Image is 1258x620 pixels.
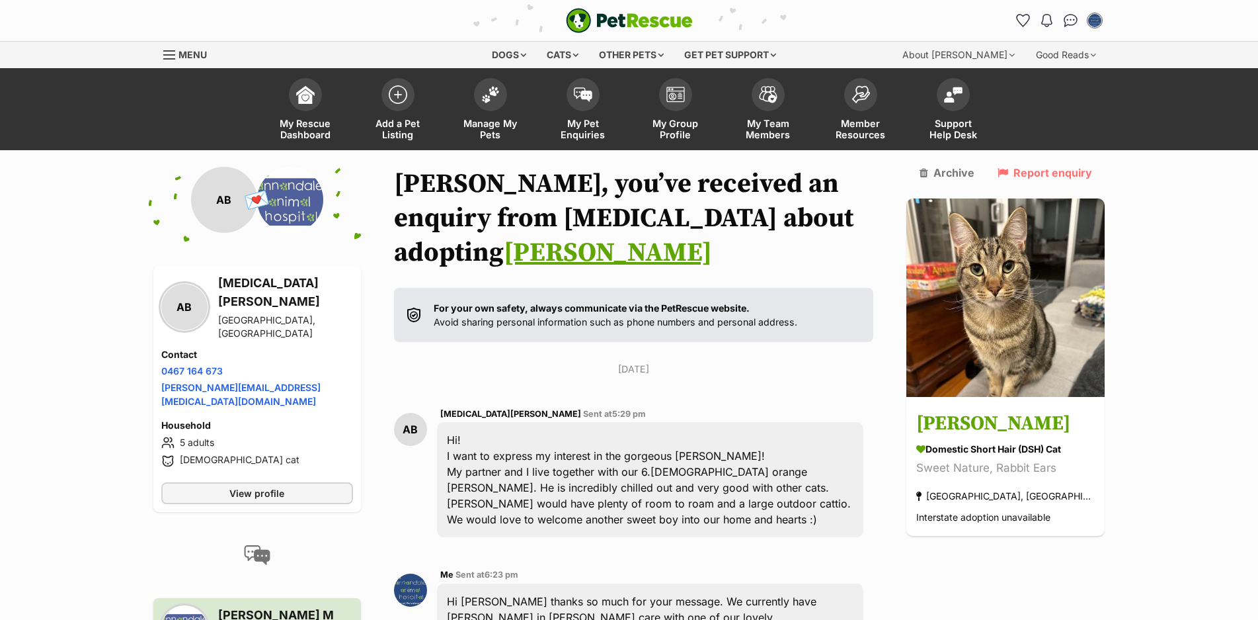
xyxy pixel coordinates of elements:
img: Annandale Vets profile pic [257,167,323,233]
span: Me [440,570,453,580]
span: [MEDICAL_DATA][PERSON_NAME] [440,409,581,419]
div: Good Reads [1027,42,1105,68]
span: Member Resources [831,118,890,140]
img: Emalee M profile pic [1088,14,1101,27]
div: Domestic Short Hair (DSH) Cat [916,443,1095,457]
div: Dogs [483,42,535,68]
a: Menu [163,42,216,66]
h4: Household [161,419,353,432]
span: Sent at [583,409,646,419]
p: [DATE] [394,362,874,376]
img: group-profile-icon-3fa3cf56718a62981997c0bc7e787c4b2cf8bcc04b72c1350f741eb67cf2f40e.svg [666,87,685,103]
span: Manage My Pets [461,118,520,140]
div: Hi! I want to express my interest in the gorgeous [PERSON_NAME]! My partner and I live together w... [437,422,864,537]
span: Add a Pet Listing [368,118,428,140]
a: Add a Pet Listing [352,71,444,150]
span: Sent at [455,570,518,580]
li: 5 adults [161,435,353,451]
button: Notifications [1037,10,1058,31]
img: notifications-46538b983faf8c2785f20acdc204bb7945ddae34d4c08c2a6579f10ce5e182be.svg [1041,14,1052,27]
a: Member Resources [814,71,907,150]
ul: Account quick links [1013,10,1105,31]
a: Archive [920,167,974,179]
a: 0467 164 673 [161,365,223,376]
div: Get pet support [675,42,785,68]
img: Emalee M profile pic [394,574,427,607]
span: 6:23 pm [485,570,518,580]
span: Interstate adoption unavailable [916,512,1050,523]
div: AB [161,284,208,330]
a: Support Help Desk [907,71,1000,150]
img: member-resources-icon-8e73f808a243e03378d46382f2149f9095a855e16c252ad45f914b54edf8863c.svg [851,85,870,103]
a: Conversations [1060,10,1081,31]
div: AB [394,413,427,446]
li: [DEMOGRAPHIC_DATA] cat [161,453,353,469]
img: logo-e224e6f780fb5917bec1dbf3a21bbac754714ae5b6737aabdf751b685950b380.svg [566,8,693,33]
span: My Team Members [738,118,798,140]
img: pet-enquiries-icon-7e3ad2cf08bfb03b45e93fb7055b45f3efa6380592205ae92323e6603595dc1f.svg [574,87,592,102]
span: My Group Profile [646,118,705,140]
a: Report enquiry [998,167,1092,179]
a: [PERSON_NAME][EMAIL_ADDRESS][MEDICAL_DATA][DOMAIN_NAME] [161,382,321,407]
a: My Pet Enquiries [537,71,629,150]
img: conversation-icon-4a6f8262b818ee0b60e3300018af0b2d0b884aa5de6e9bcb8d3d4eeb1a70a7c4.svg [244,545,270,565]
button: My account [1084,10,1105,31]
a: My Rescue Dashboard [259,71,352,150]
a: [PERSON_NAME] [504,236,712,269]
a: View profile [161,482,353,504]
h3: [PERSON_NAME] [916,410,1095,439]
div: AB [191,167,257,233]
h4: Contact [161,348,353,361]
a: Favourites [1013,10,1034,31]
img: team-members-icon-5396bd8760b3fe7c0b43da4ab00e1e3bb1a5d9ba89233759b79545d2d3fc5d0d.svg [759,86,777,103]
h1: [PERSON_NAME], you’ve received an enquiry from [MEDICAL_DATA] about adopting [394,167,874,270]
span: My Rescue Dashboard [276,118,335,140]
div: Other pets [590,42,673,68]
strong: For your own safety, always communicate via the PetRescue website. [434,302,750,314]
div: Sweet Nature, Rabbit Ears [916,460,1095,478]
a: [PERSON_NAME] Domestic Short Hair (DSH) Cat Sweet Nature, Rabbit Ears [GEOGRAPHIC_DATA], [GEOGRAP... [906,400,1105,537]
h3: [MEDICAL_DATA][PERSON_NAME] [218,274,353,311]
img: Greg [906,199,1105,397]
p: Avoid sharing personal information such as phone numbers and personal address. [434,301,797,330]
span: 💌 [242,186,272,214]
span: Support Help Desk [924,118,983,140]
div: [GEOGRAPHIC_DATA], [GEOGRAPHIC_DATA] [916,488,1095,506]
a: PetRescue [566,8,693,33]
img: dashboard-icon-eb2f2d2d3e046f16d808141f083e7271f6b2e854fb5c12c21221c1fb7104beca.svg [296,85,315,104]
span: Menu [178,49,207,60]
a: My Team Members [722,71,814,150]
div: Cats [537,42,588,68]
img: add-pet-listing-icon-0afa8454b4691262ce3f59096e99ab1cd57d4a30225e0717b998d2c9b9846f56.svg [389,85,407,104]
span: 5:29 pm [612,409,646,419]
span: My Pet Enquiries [553,118,613,140]
a: My Group Profile [629,71,722,150]
span: View profile [229,486,284,500]
img: help-desk-icon-fdf02630f3aa405de69fd3d07c3f3aa587a6932b1a1747fa1d2bba05be0121f9.svg [944,87,963,103]
div: [GEOGRAPHIC_DATA], [GEOGRAPHIC_DATA] [218,314,353,340]
div: About [PERSON_NAME] [893,42,1024,68]
a: Manage My Pets [444,71,537,150]
img: chat-41dd97257d64d25036548639549fe6c8038ab92f7586957e7f3b1b290dea8141.svg [1064,14,1078,27]
img: manage-my-pets-icon-02211641906a0b7f246fdf0571729dbe1e7629f14944591b6c1af311fb30b64b.svg [481,86,500,103]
